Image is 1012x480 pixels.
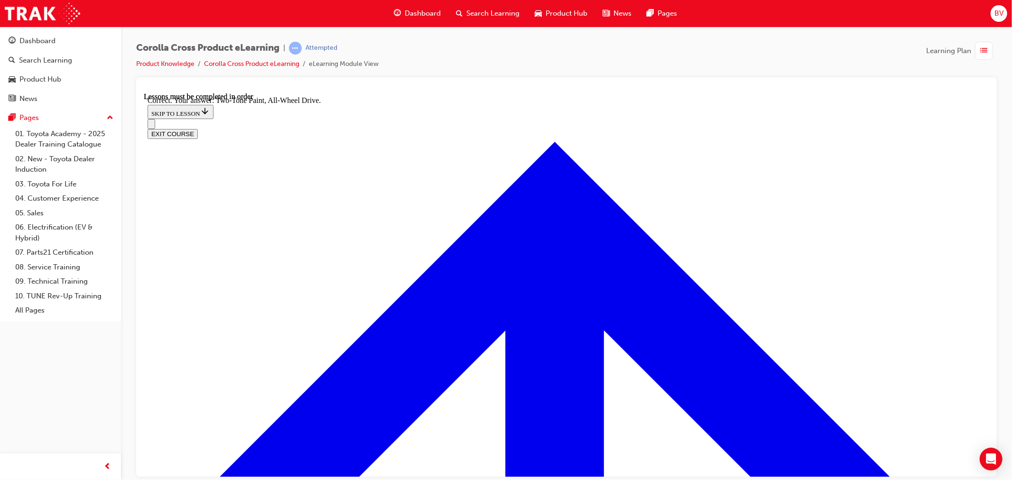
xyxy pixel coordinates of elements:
[639,4,685,23] a: pages-iconPages
[19,74,61,85] div: Product Hub
[11,289,117,304] a: 10. TUNE Rev-Up Training
[11,245,117,260] a: 07. Parts21 Certification
[11,152,117,177] a: 02. New - Toyota Dealer Induction
[4,4,842,12] div: Correct. Your answer: Two-Tone Paint, All-Wheel Drive.
[19,112,39,123] div: Pages
[535,8,542,19] span: car-icon
[4,109,117,127] button: Pages
[306,44,337,53] div: Attempted
[204,60,299,68] a: Corolla Cross Product eLearning
[4,27,842,46] nav: Navigation menu
[11,127,117,152] a: 01. Toyota Academy - 2025 Dealer Training Catalogue
[136,43,279,54] span: Corolla Cross Product eLearning
[104,461,111,473] span: prev-icon
[647,8,654,19] span: pages-icon
[4,27,11,37] button: Open navigation menu
[11,303,117,318] a: All Pages
[9,114,16,122] span: pages-icon
[9,56,15,65] span: search-icon
[136,60,195,68] a: Product Knowledge
[11,260,117,275] a: 08. Service Training
[4,32,117,50] a: Dashboard
[4,52,117,69] a: Search Learning
[283,43,285,54] span: |
[994,8,1003,19] span: BV
[456,8,463,19] span: search-icon
[11,274,117,289] a: 09. Technical Training
[980,448,1003,471] div: Open Intercom Messenger
[11,177,117,192] a: 03. Toyota For Life
[9,37,16,46] span: guage-icon
[11,220,117,245] a: 06. Electrification (EV & Hybrid)
[19,93,37,104] div: News
[4,37,54,46] button: EXIT COURSE
[405,8,441,19] span: Dashboard
[613,8,631,19] span: News
[466,8,520,19] span: Search Learning
[991,5,1007,22] button: BV
[19,55,72,66] div: Search Learning
[546,8,587,19] span: Product Hub
[595,4,639,23] a: news-iconNews
[527,4,595,23] a: car-iconProduct Hub
[11,191,117,206] a: 04. Customer Experience
[4,30,117,109] button: DashboardSearch LearningProduct HubNews
[309,59,379,70] li: eLearning Module View
[926,42,997,60] button: Learning Plan
[981,45,988,57] span: list-icon
[386,4,448,23] a: guage-iconDashboard
[4,90,117,108] a: News
[8,18,66,25] span: SKIP TO LESSON
[5,3,80,24] img: Trak
[11,206,117,221] a: 05. Sales
[658,8,677,19] span: Pages
[289,42,302,55] span: learningRecordVerb_ATTEMPT-icon
[4,71,117,88] a: Product Hub
[9,75,16,84] span: car-icon
[19,36,56,46] div: Dashboard
[926,46,971,56] span: Learning Plan
[448,4,527,23] a: search-iconSearch Learning
[394,8,401,19] span: guage-icon
[603,8,610,19] span: news-icon
[9,95,16,103] span: news-icon
[107,112,113,124] span: up-icon
[4,12,70,27] button: SKIP TO LESSON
